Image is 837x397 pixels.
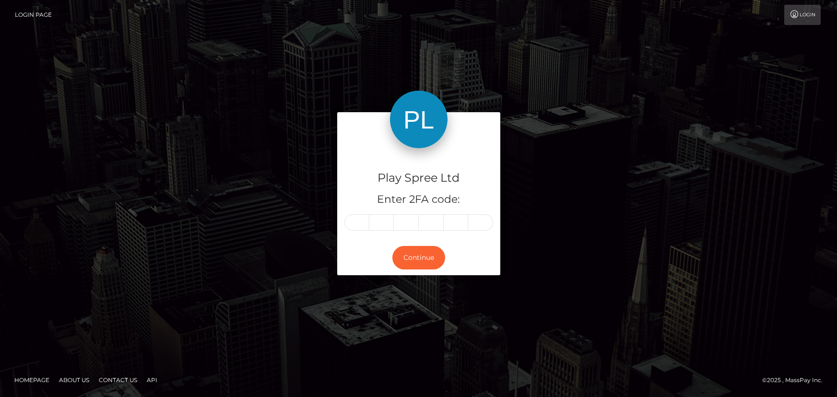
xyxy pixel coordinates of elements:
[784,5,821,25] a: Login
[143,373,161,387] a: API
[11,373,53,387] a: Homepage
[762,375,830,385] div: © 2025 , MassPay Inc.
[392,246,445,269] button: Continue
[344,192,493,207] h5: Enter 2FA code:
[95,373,141,387] a: Contact Us
[55,373,93,387] a: About Us
[15,5,52,25] a: Login Page
[344,170,493,187] h4: Play Spree Ltd
[390,91,448,148] img: Play Spree Ltd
